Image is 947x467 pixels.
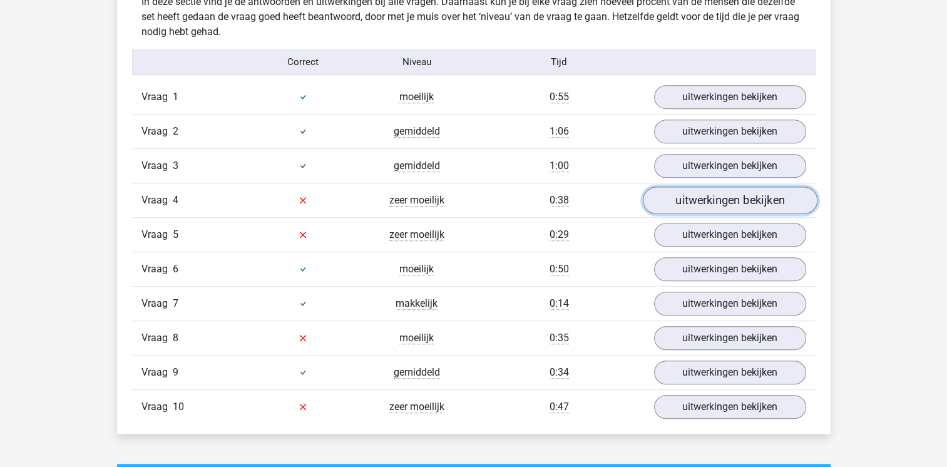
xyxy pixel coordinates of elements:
span: gemiddeld [394,160,440,172]
a: uitwerkingen bekijken [654,85,806,109]
a: uitwerkingen bekijken [654,257,806,281]
span: 8 [173,332,178,344]
span: 5 [173,228,178,240]
span: Vraag [141,331,173,346]
span: Vraag [141,296,173,311]
span: 0:35 [550,332,569,344]
span: Vraag [141,90,173,105]
a: uitwerkingen bekijken [654,361,806,384]
span: 4 [173,194,178,206]
span: moeilijk [399,332,434,344]
span: 0:38 [550,194,569,207]
span: 0:50 [550,263,569,275]
span: moeilijk [399,91,434,103]
span: zeer moeilijk [389,228,444,241]
span: moeilijk [399,263,434,275]
span: gemiddeld [394,366,440,379]
span: gemiddeld [394,125,440,138]
span: 7 [173,297,178,309]
span: Vraag [141,399,173,414]
span: Vraag [141,193,173,208]
span: Vraag [141,124,173,139]
span: Vraag [141,158,173,173]
span: 1:06 [550,125,569,138]
span: 10 [173,401,184,413]
div: Tijd [473,55,644,69]
span: 9 [173,366,178,378]
span: 3 [173,160,178,172]
a: uitwerkingen bekijken [642,187,817,214]
span: 1:00 [550,160,569,172]
a: uitwerkingen bekijken [654,154,806,178]
span: 0:14 [550,297,569,310]
div: Correct [246,55,360,69]
span: 6 [173,263,178,275]
span: Vraag [141,365,173,380]
a: uitwerkingen bekijken [654,120,806,143]
span: 0:47 [550,401,569,413]
span: 2 [173,125,178,137]
span: makkelijk [396,297,438,310]
span: zeer moeilijk [389,401,444,413]
span: 0:29 [550,228,569,241]
div: Niveau [360,55,474,69]
span: Vraag [141,262,173,277]
span: Vraag [141,227,173,242]
span: 1 [173,91,178,103]
span: 0:34 [550,366,569,379]
a: uitwerkingen bekijken [654,326,806,350]
a: uitwerkingen bekijken [654,292,806,316]
a: uitwerkingen bekijken [654,395,806,419]
span: 0:55 [550,91,569,103]
span: zeer moeilijk [389,194,444,207]
a: uitwerkingen bekijken [654,223,806,247]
